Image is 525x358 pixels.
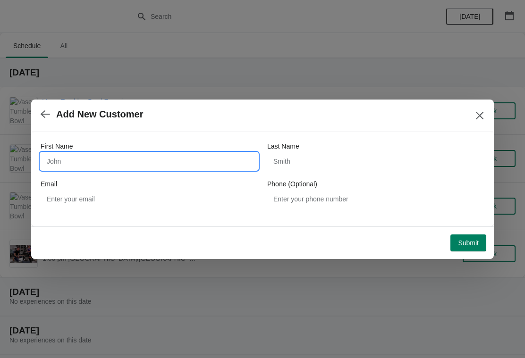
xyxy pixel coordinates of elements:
input: Enter your email [41,191,258,208]
span: Submit [458,239,479,247]
input: John [41,153,258,170]
button: Submit [450,234,486,251]
h2: Add New Customer [56,109,143,120]
label: Last Name [267,142,299,151]
button: Close [471,107,488,124]
input: Smith [267,153,484,170]
input: Enter your phone number [267,191,484,208]
label: First Name [41,142,73,151]
label: Phone (Optional) [267,179,317,189]
label: Email [41,179,57,189]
